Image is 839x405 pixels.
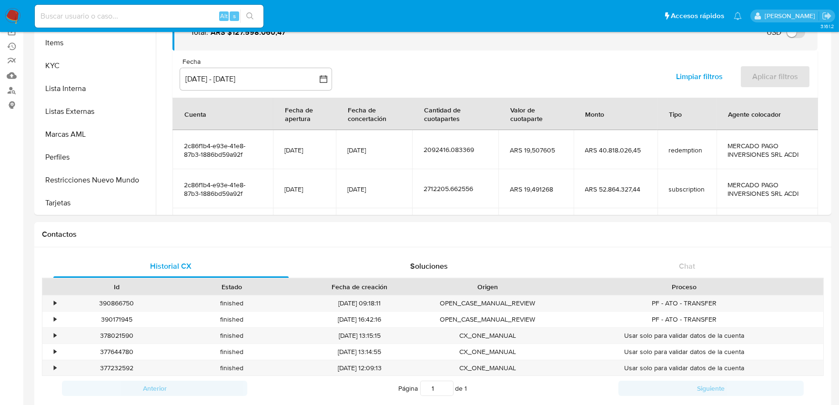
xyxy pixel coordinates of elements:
[820,22,834,30] span: 3.161.2
[37,54,156,77] button: KYC
[545,360,823,376] div: Usar solo para validar datos de la cuenta
[66,282,168,292] div: Id
[296,282,423,292] div: Fecha de creación
[35,10,263,22] input: Buscar usuario o caso...
[410,261,448,272] span: Soluciones
[430,312,545,327] div: OPEN_CASE_MANUAL_REVIEW
[289,312,430,327] div: [DATE] 16:42:16
[174,360,290,376] div: finished
[233,11,236,20] span: s
[59,295,174,311] div: 390866750
[545,295,823,311] div: PF - ATO - TRANSFER
[545,344,823,360] div: Usar solo para validar datos de la cuenta
[765,11,819,20] p: sandra.chabay@mercadolibre.com
[37,169,156,192] button: Restricciones Nuevo Mundo
[436,282,538,292] div: Origen
[734,12,742,20] a: Notificaciones
[37,31,156,54] button: Items
[37,100,156,123] button: Listas Externas
[37,77,156,100] button: Lista Interna
[399,381,467,396] span: Página de
[174,312,290,327] div: finished
[240,10,260,23] button: search-icon
[54,315,56,324] div: •
[220,11,228,20] span: Alt
[618,381,804,396] button: Siguiente
[671,11,724,21] span: Accesos rápidos
[430,344,545,360] div: CX_ONE_MANUAL
[552,282,817,292] div: Proceso
[59,344,174,360] div: 377644780
[59,360,174,376] div: 377232592
[174,295,290,311] div: finished
[545,312,823,327] div: PF - ATO - TRANSFER
[59,312,174,327] div: 390171945
[174,344,290,360] div: finished
[289,328,430,344] div: [DATE] 13:15:15
[822,11,832,21] a: Salir
[545,328,823,344] div: Usar solo para validar datos de la cuenta
[54,364,56,373] div: •
[37,192,156,214] button: Tarjetas
[430,295,545,311] div: OPEN_CASE_MANUAL_REVIEW
[430,328,545,344] div: CX_ONE_MANUAL
[679,261,695,272] span: Chat
[54,347,56,356] div: •
[430,360,545,376] div: CX_ONE_MANUAL
[289,295,430,311] div: [DATE] 09:18:11
[289,344,430,360] div: [DATE] 13:14:55
[54,299,56,308] div: •
[37,146,156,169] button: Perfiles
[42,230,824,239] h1: Contactos
[59,328,174,344] div: 378021590
[37,123,156,146] button: Marcas AML
[181,282,283,292] div: Estado
[465,384,467,393] span: 1
[62,381,247,396] button: Anterior
[174,328,290,344] div: finished
[289,360,430,376] div: [DATE] 12:09:13
[150,261,192,272] span: Historial CX
[54,331,56,340] div: •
